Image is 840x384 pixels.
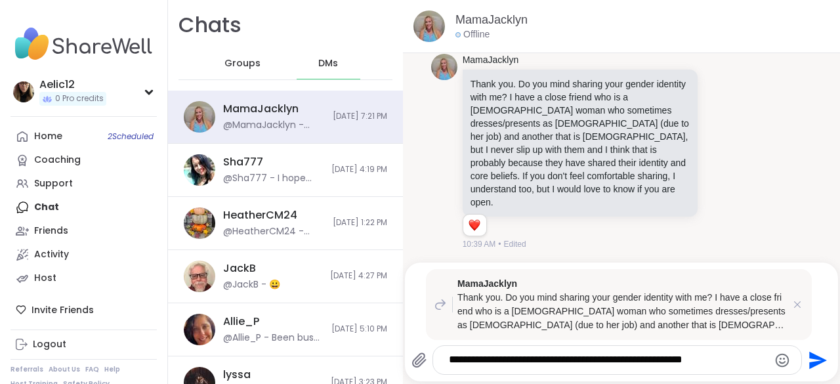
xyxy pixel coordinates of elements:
[331,324,387,335] span: [DATE] 5:10 PM
[178,11,241,40] h1: Chats
[10,172,157,196] a: Support
[34,177,73,190] div: Support
[13,81,34,102] img: Aelic12
[224,57,261,70] span: Groups
[104,365,120,374] a: Help
[463,54,519,67] a: MamaJacklyn
[34,248,69,261] div: Activity
[39,77,106,92] div: Aelic12
[108,131,154,142] span: 2 Scheduled
[85,365,99,374] a: FAQ
[34,224,68,238] div: Friends
[802,345,831,375] button: Send
[333,217,387,228] span: [DATE] 1:22 PM
[10,365,43,374] a: Referrals
[318,57,338,70] span: DMs
[184,101,215,133] img: https://sharewell-space-live.sfo3.digitaloceanspaces.com/user-generated/3954f80f-8337-4e3c-bca6-b...
[455,12,528,28] a: MamaJacklyn
[504,238,526,250] span: Edited
[223,155,263,169] div: Sha777
[471,77,690,209] p: Thank you. Do you mind sharing your gender identity with me? I have a close friend who is a [DEMO...
[457,291,786,332] p: Thank you. Do you mind sharing your gender identity with me? I have a close friend who is a [DEMO...
[184,261,215,292] img: https://sharewell-space-live.sfo3.digitaloceanspaces.com/user-generated/3c5f9f08-1677-4a94-921c-3...
[331,164,387,175] span: [DATE] 4:19 PM
[463,215,486,236] div: Reaction list
[223,331,324,345] div: @Allie_P - Been busy with work but good otherwise
[34,272,56,285] div: Host
[467,220,481,230] button: Reactions: love
[184,314,215,345] img: https://sharewell-space-live.sfo3.digitaloceanspaces.com/user-generated/9890d388-459a-40d4-b033-d...
[10,243,157,267] a: Activity
[184,207,215,239] img: https://sharewell-space-live.sfo3.digitaloceanspaces.com/user-generated/e72d2dfd-06ae-43a5-b116-a...
[223,278,280,291] div: @JackB - 😀
[10,298,157,322] div: Invite Friends
[449,353,765,367] textarea: Type your message
[330,270,387,282] span: [DATE] 4:27 PM
[34,130,62,143] div: Home
[431,54,457,80] img: https://sharewell-space-live.sfo3.digitaloceanspaces.com/user-generated/3954f80f-8337-4e3c-bca6-b...
[10,125,157,148] a: Home2Scheduled
[10,21,157,67] img: ShareWell Nav Logo
[498,238,501,250] span: •
[34,154,81,167] div: Coaching
[223,102,299,116] div: MamaJacklyn
[223,314,259,329] div: Allie_P
[457,277,786,291] span: MamaJacklyn
[455,28,490,41] div: Offline
[223,119,325,132] div: @MamaJacklyn - Thank you. Do you mind sharing your gender identity with me? I have a close friend...
[184,154,215,186] img: https://sharewell-space-live.sfo3.digitaloceanspaces.com/user-generated/2b4fa20f-2a21-4975-8c80-8...
[413,11,445,42] img: https://sharewell-space-live.sfo3.digitaloceanspaces.com/user-generated/3954f80f-8337-4e3c-bca6-b...
[10,148,157,172] a: Coaching
[223,208,297,223] div: HeatherCM24
[55,93,104,104] span: 0 Pro credits
[223,225,325,238] div: @HeatherCM24 - [URL][DOMAIN_NAME]
[10,267,157,290] a: Host
[333,111,387,122] span: [DATE] 7:21 PM
[49,365,80,374] a: About Us
[33,338,66,351] div: Logout
[223,368,251,382] div: lyssa
[10,333,157,356] a: Logout
[223,261,256,276] div: JackB
[223,172,324,185] div: @Sha777 - I hope you've been well. I need your help. Can you sign up for Warmer and get 2 free se...
[10,219,157,243] a: Friends
[774,352,790,368] button: Emoji picker
[463,238,496,250] span: 10:39 AM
